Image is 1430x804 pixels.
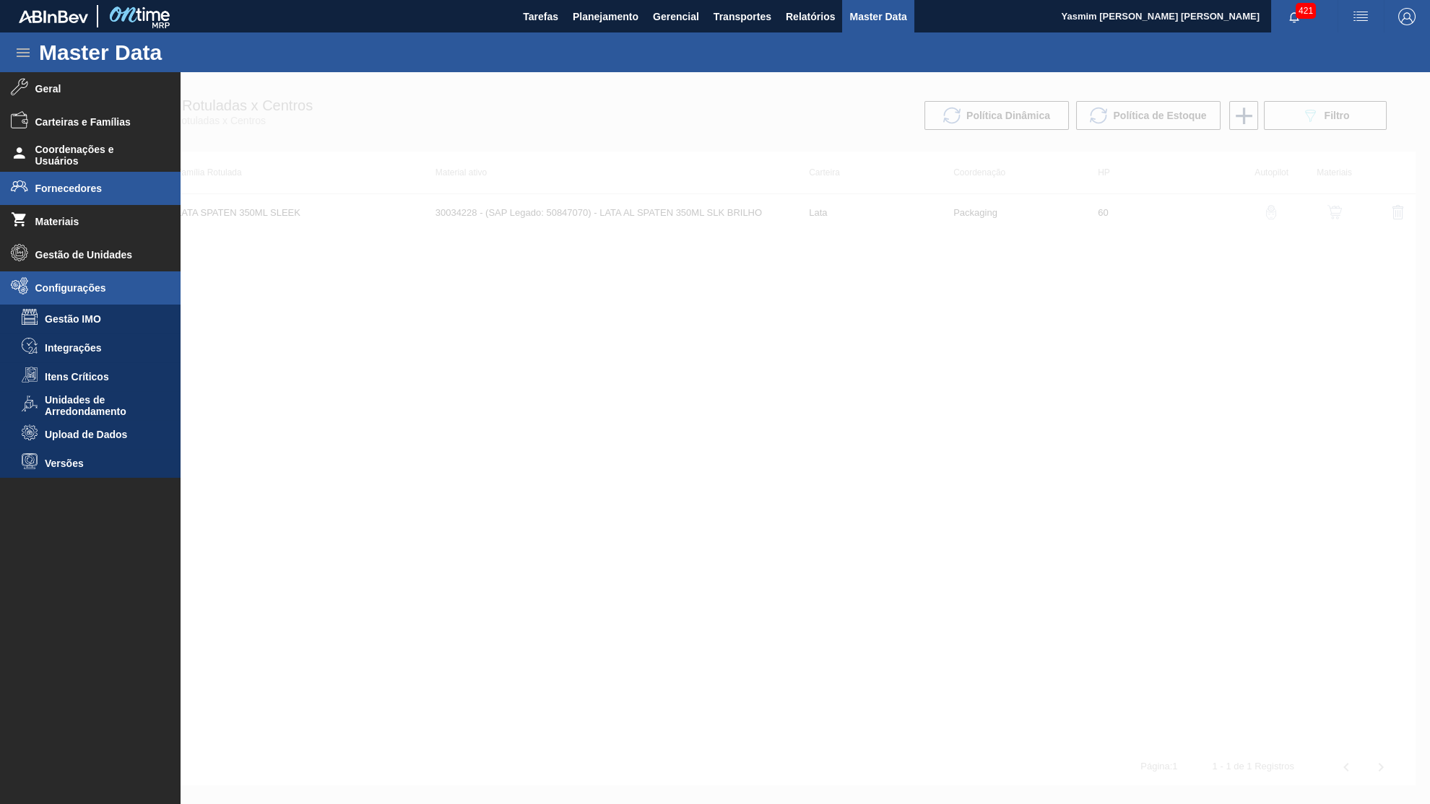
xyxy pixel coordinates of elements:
[1352,8,1369,25] img: userActions
[573,8,638,25] span: Planejamento
[35,183,155,194] span: Fornecedores
[1398,8,1416,25] img: Logout
[35,216,155,227] span: Materiais
[1296,3,1316,19] span: 421
[45,371,156,383] span: Itens Críticos
[35,282,155,294] span: Configurações
[523,8,558,25] span: Tarefas
[45,429,156,440] span: Upload de Dados
[35,144,155,167] span: Coordenações e Usuários
[45,313,156,325] span: Gestão IMO
[786,8,835,25] span: Relatórios
[849,8,906,25] span: Master Data
[45,394,156,417] span: Unidades de Arredondamento
[35,249,155,261] span: Gestão de Unidades
[45,458,156,469] span: Versões
[19,10,88,23] img: TNhmsLtSVTkK8tSr43FrP2fwEKptu5GPRR3wAAAABJRU5ErkJggg==
[39,44,295,61] h1: Master Data
[653,8,699,25] span: Gerencial
[45,342,156,354] span: Integrações
[1271,6,1317,27] button: Notificações
[714,8,771,25] span: Transportes
[35,116,155,128] span: Carteiras e Famílias
[35,83,155,95] span: Geral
